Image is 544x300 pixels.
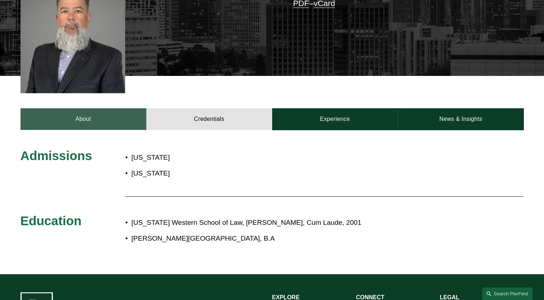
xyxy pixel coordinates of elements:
p: [US_STATE] Western School of Law, [PERSON_NAME], Cum Laude, 2001 [131,217,461,229]
a: News & Insights [398,108,524,130]
p: [US_STATE] [131,151,314,164]
a: Experience [272,108,398,130]
a: Credentials [146,108,272,130]
a: About [20,108,146,130]
p: [US_STATE] [131,167,314,180]
a: Search this site [482,287,532,300]
span: Admissions [20,149,92,163]
p: [PERSON_NAME][GEOGRAPHIC_DATA], B.A [131,232,461,245]
span: Education [20,214,82,228]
